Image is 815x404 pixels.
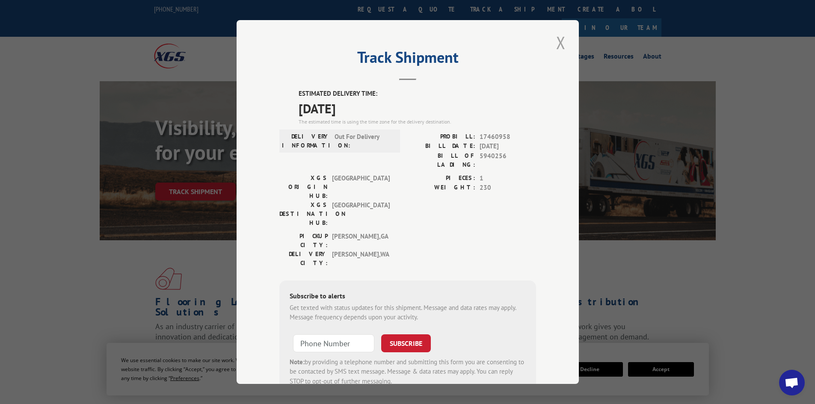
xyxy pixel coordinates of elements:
[480,132,536,142] span: 17460958
[332,232,390,250] span: [PERSON_NAME] , GA
[279,51,536,68] h2: Track Shipment
[480,142,536,151] span: [DATE]
[332,250,390,268] span: [PERSON_NAME] , WA
[290,358,305,366] strong: Note:
[290,357,526,386] div: by providing a telephone number and submitting this form you are consenting to be contacted by SM...
[332,174,390,201] span: [GEOGRAPHIC_DATA]
[408,151,475,169] label: BILL OF LADING:
[299,89,536,99] label: ESTIMATED DELIVERY TIME:
[290,303,526,322] div: Get texted with status updates for this shipment. Message and data rates may apply. Message frequ...
[480,151,536,169] span: 5940256
[279,232,328,250] label: PICKUP CITY:
[335,132,392,150] span: Out For Delivery
[299,118,536,126] div: The estimated time is using the time zone for the delivery destination.
[408,183,475,193] label: WEIGHT:
[480,183,536,193] span: 230
[480,174,536,183] span: 1
[293,334,374,352] input: Phone Number
[779,370,805,395] a: Open chat
[290,291,526,303] div: Subscribe to alerts
[279,174,328,201] label: XGS ORIGIN HUB:
[408,174,475,183] label: PIECES:
[279,201,328,227] label: XGS DESTINATION HUB:
[332,201,390,227] span: [GEOGRAPHIC_DATA]
[408,142,475,151] label: BILL DATE:
[381,334,431,352] button: SUBSCRIBE
[408,132,475,142] label: PROBILL:
[554,31,568,54] button: Close modal
[299,99,536,118] span: [DATE]
[279,250,328,268] label: DELIVERY CITY:
[282,132,330,150] label: DELIVERY INFORMATION:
